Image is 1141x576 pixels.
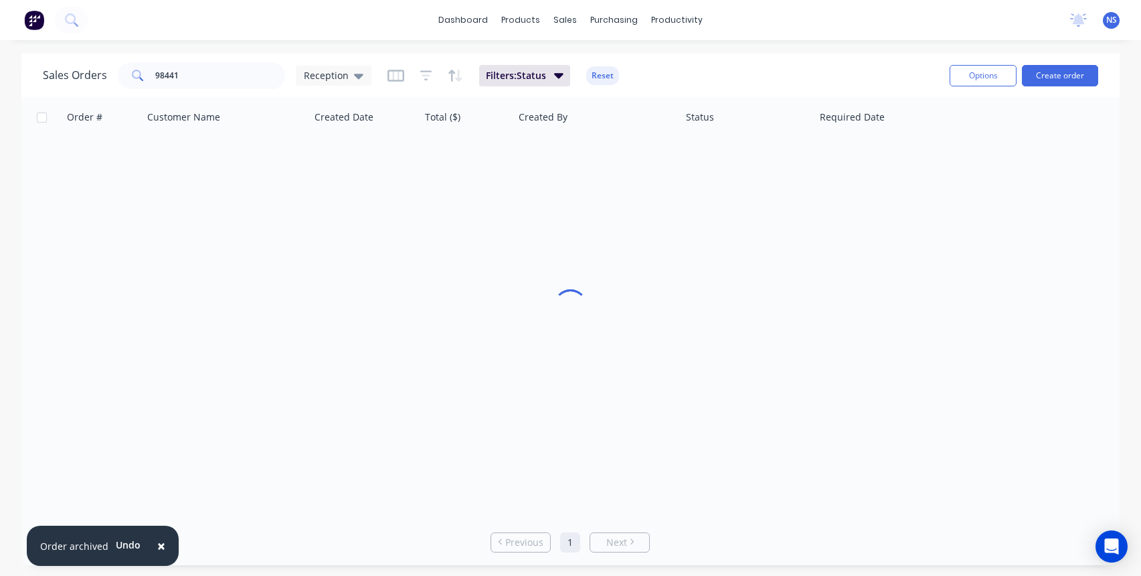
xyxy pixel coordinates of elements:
[1022,65,1098,86] button: Create order
[1095,530,1128,563] div: Open Intercom Messenger
[519,111,567,124] div: Created By
[590,536,649,549] a: Next page
[495,10,547,30] div: products
[586,66,619,85] button: Reset
[315,111,373,124] div: Created Date
[479,65,570,86] button: Filters:Status
[43,69,107,82] h1: Sales Orders
[644,10,709,30] div: productivity
[686,111,714,124] div: Status
[155,62,286,89] input: Search...
[606,536,627,549] span: Next
[584,10,644,30] div: purchasing
[1106,14,1117,26] span: NS
[67,111,102,124] div: Order #
[147,111,220,124] div: Customer Name
[505,536,543,549] span: Previous
[108,534,148,555] button: Undo
[432,10,495,30] a: dashboard
[485,532,655,553] ul: Pagination
[40,539,108,553] div: Order archived
[491,536,550,549] a: Previous page
[304,68,349,82] span: Reception
[157,536,165,555] span: ×
[547,10,584,30] div: sales
[486,69,546,82] span: Filters: Status
[24,10,44,30] img: Factory
[425,111,460,124] div: Total ($)
[144,530,179,562] button: Close
[820,111,885,124] div: Required Date
[950,65,1017,86] button: Options
[560,532,580,553] a: Page 1 is your current page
